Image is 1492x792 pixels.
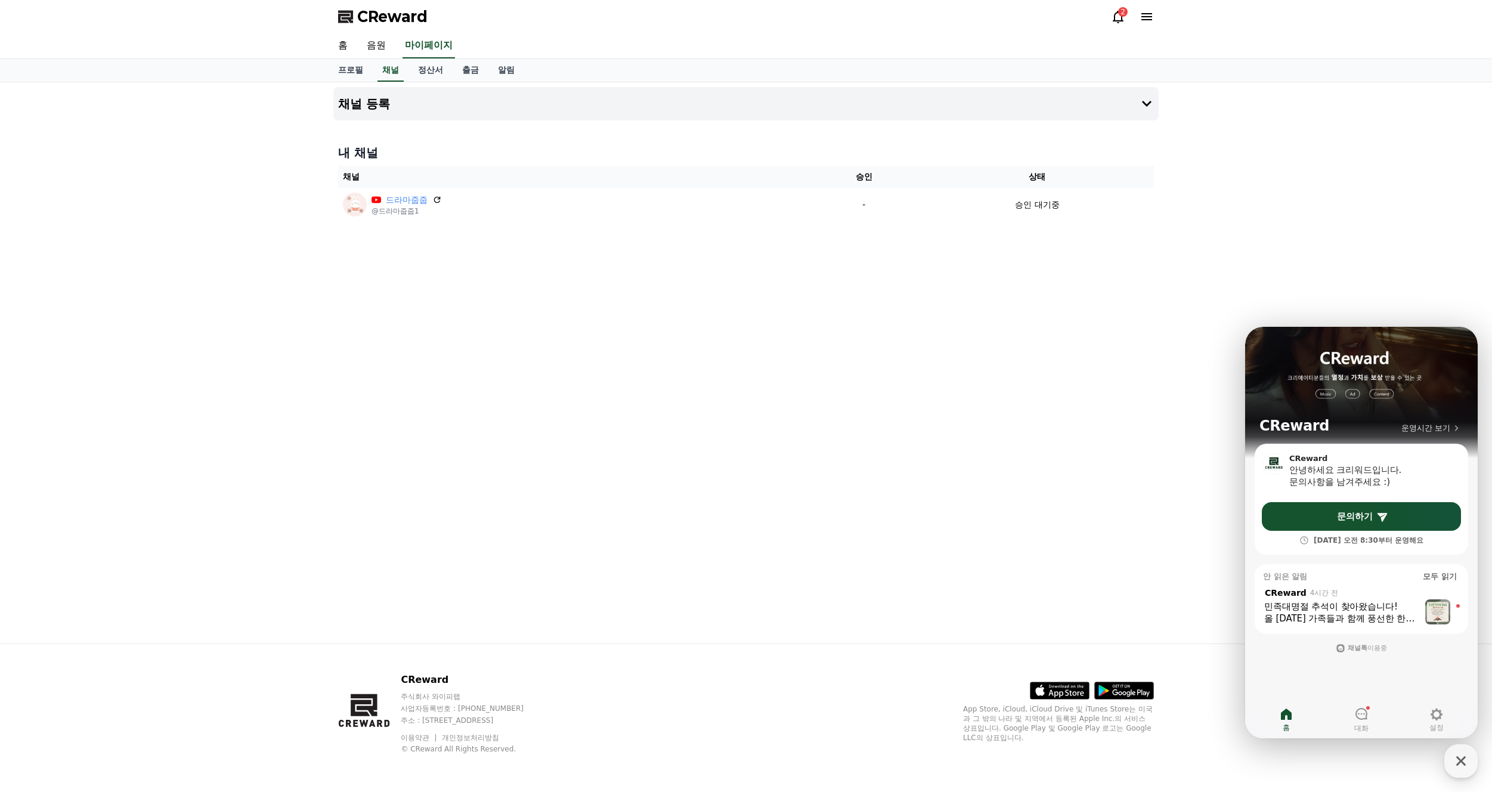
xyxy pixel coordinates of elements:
[401,744,546,754] p: © CReward All Rights Reserved.
[453,59,488,82] a: 출금
[401,716,546,725] p: 주소 : [STREET_ADDRESS]
[343,193,367,216] img: 드라마줍줍
[401,734,438,742] a: 이용약관
[338,7,428,26] a: CReward
[333,87,1159,120] button: 채널 등록
[408,59,453,82] a: 정산서
[377,59,404,82] a: 채널
[401,673,546,687] p: CReward
[338,97,390,110] h4: 채널 등록
[329,59,373,82] a: 프로필
[338,144,1154,161] h4: 내 채널
[1118,7,1128,17] div: 2
[401,704,546,713] p: 사업자등록번호 : [PHONE_NUMBER]
[403,33,455,58] a: 마이페이지
[401,692,546,701] p: 주식회사 와이피랩
[442,734,499,742] a: 개인정보처리방침
[812,199,916,211] p: -
[963,704,1154,742] p: App Store, iCloud, iCloud Drive 및 iTunes Store는 미국과 그 밖의 나라 및 지역에서 등록된 Apple Inc.의 서비스 상표입니다. Goo...
[372,206,442,216] p: @드라마줍줍1
[1111,10,1125,24] a: 2
[1245,327,1478,738] iframe: Channel chat
[488,59,524,82] a: 알림
[807,166,921,188] th: 승인
[338,166,807,188] th: 채널
[1015,199,1059,211] p: 승인 대기중
[357,7,428,26] span: CReward
[357,33,395,58] a: 음원
[921,166,1154,188] th: 상태
[329,33,357,58] a: 홈
[386,194,428,206] a: 드라마줍줍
